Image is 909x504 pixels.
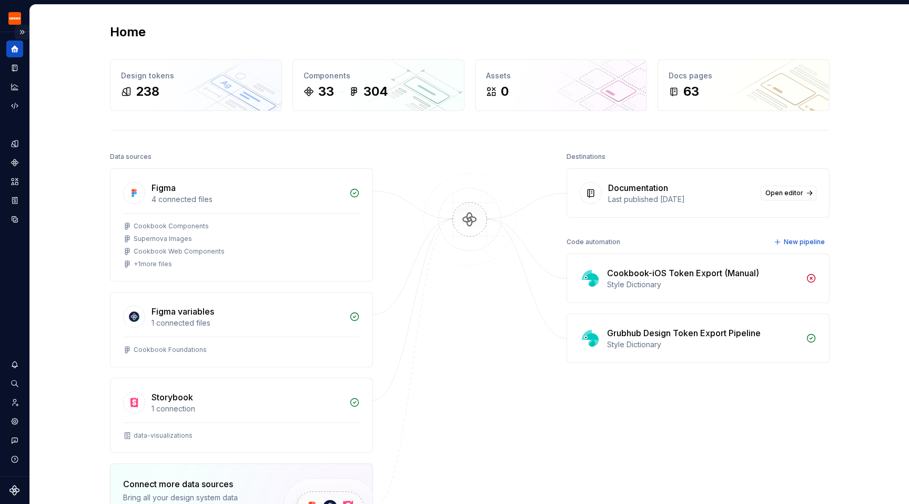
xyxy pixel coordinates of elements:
[607,279,800,290] div: Style Dictionary
[765,189,803,197] span: Open editor
[6,154,23,171] a: Components
[292,59,464,111] a: Components33304
[123,478,265,490] div: Connect more data sources
[110,292,373,367] a: Figma variables1 connected filesCookbook Foundations
[151,194,343,205] div: 4 connected files
[6,59,23,76] a: Documentation
[151,182,176,194] div: Figma
[6,394,23,411] a: Invite team
[6,135,23,152] a: Design tokens
[6,97,23,114] a: Code automation
[151,404,343,414] div: 1 connection
[134,222,209,230] div: Cookbook Components
[6,78,23,95] a: Analytics
[607,327,761,339] div: Grubhub Design Token Export Pipeline
[608,182,668,194] div: Documentation
[110,149,151,164] div: Data sources
[6,356,23,373] button: Notifications
[136,83,159,100] div: 238
[567,149,605,164] div: Destinations
[134,260,172,268] div: + 1 more files
[134,247,225,256] div: Cookbook Web Components
[6,413,23,430] a: Settings
[683,83,699,100] div: 63
[110,168,373,281] a: Figma4 connected filesCookbook ComponentsSupernova ImagesCookbook Web Components+1more files
[475,59,647,111] a: Assets0
[151,318,343,328] div: 1 connected files
[134,235,192,243] div: Supernova Images
[151,305,214,318] div: Figma variables
[6,41,23,57] a: Home
[501,83,509,100] div: 0
[110,24,146,41] h2: Home
[134,431,193,440] div: data-visualizations
[567,235,620,249] div: Code automation
[6,173,23,190] a: Assets
[318,83,334,100] div: 33
[8,12,21,25] img: 4e8d6f31-f5cf-47b4-89aa-e4dec1dc0822.png
[669,70,819,81] div: Docs pages
[110,59,282,111] a: Design tokens238
[363,83,388,100] div: 304
[15,25,29,39] button: Expand sidebar
[121,70,271,81] div: Design tokens
[6,192,23,209] a: Storybook stories
[110,378,373,453] a: Storybook1 connectiondata-visualizations
[6,432,23,449] button: Contact support
[608,194,754,205] div: Last published [DATE]
[607,267,759,279] div: Cookbook-iOS Token Export (Manual)
[486,70,636,81] div: Assets
[6,211,23,228] a: Data sources
[6,375,23,392] button: Search ⌘K
[134,346,207,354] div: Cookbook Foundations
[304,70,453,81] div: Components
[771,235,830,249] button: New pipeline
[607,339,800,350] div: Style Dictionary
[784,238,825,246] span: New pipeline
[658,59,830,111] a: Docs pages63
[9,485,20,496] svg: Supernova Logo
[151,391,193,404] div: Storybook
[761,186,816,200] a: Open editor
